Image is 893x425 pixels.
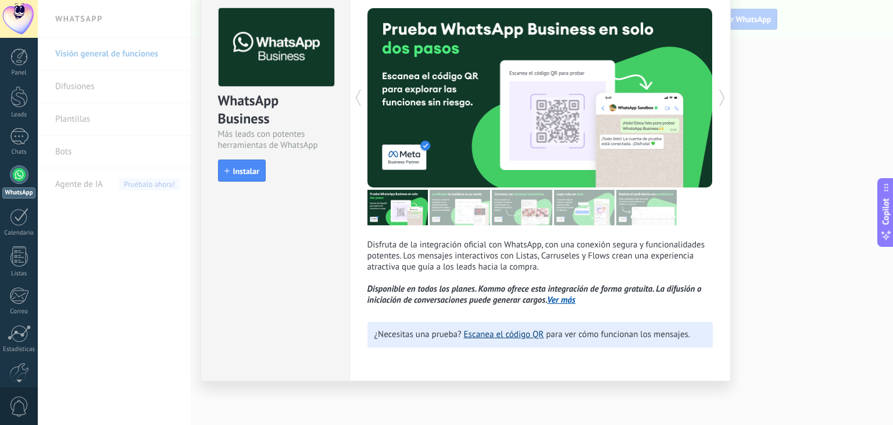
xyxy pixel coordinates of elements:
[546,329,690,340] span: para ver cómo funcionan los mensajes.
[218,91,333,129] div: WhatsApp Business
[218,129,333,151] div: Más leads con potentes herramientas de WhatsApp
[492,190,552,225] img: tour_image_1009fe39f4f058b759f0df5a2b7f6f06.png
[2,229,36,237] div: Calendario
[367,239,713,306] p: Disfruta de la integración oficial con WhatsApp, con una conexión segura y funcionalidades potent...
[218,160,266,182] button: Instalar
[367,190,428,225] img: tour_image_7a4924cebc22ed9e3259523e50fe4fd6.png
[2,187,35,199] div: WhatsApp
[2,308,36,316] div: Correo
[464,329,544,340] a: Escanea el código QR
[219,8,334,87] img: logo_main.png
[374,329,462,340] span: ¿Necesitas una prueba?
[2,148,36,156] div: Chats
[430,190,490,225] img: tour_image_cc27419dad425b0ae96c2716632553fa.png
[554,190,615,225] img: tour_image_62c9952fc9cf984da8d1d2aa2c453724.png
[2,69,36,77] div: Panel
[547,295,576,306] a: Ver más
[2,270,36,278] div: Listas
[2,111,36,119] div: Leads
[367,284,702,306] i: Disponible en todos los planes. Kommo ofrece esta integración de forma gratuita. La difusión o in...
[880,199,892,225] span: Copilot
[616,190,677,225] img: tour_image_cc377002d0016b7ebaeb4dbe65cb2175.png
[2,346,36,353] div: Estadísticas
[233,167,259,175] span: Instalar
